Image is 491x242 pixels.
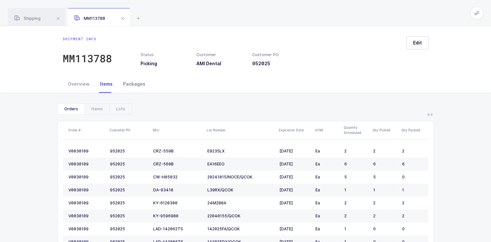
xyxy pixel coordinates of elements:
div: Customer PO [109,127,149,133]
div: 5 [344,175,368,180]
div: Customer PO [252,52,300,58]
h3: Picking [141,60,189,67]
div: 24M288A [207,200,274,206]
div: 2 [373,213,397,219]
div: Items [85,104,109,114]
div: 1 [344,226,368,232]
div: Items [95,75,118,93]
div: 1 [344,188,368,193]
div: [DATE] [279,149,310,154]
div: 2 [344,200,368,206]
div: 6 [373,162,397,167]
div: 952025 [110,226,148,232]
div: 20241015/NOCE/QCOK [207,175,274,180]
div: Order # [68,127,105,133]
div: 952025 [110,162,148,167]
span: Shipping [14,16,41,21]
div: 6 [402,162,423,167]
div: 0 [402,175,423,180]
div: 6 [344,162,368,167]
div: V0030109 [68,188,105,193]
div: V0030109 [68,149,105,154]
div: L39RX/QCOK [207,188,274,193]
button: Edit [406,36,429,49]
div: 142025FA/QCOK [207,226,274,232]
div: CW-H05032 [153,175,202,180]
div: Ea [315,200,339,206]
div: 2 [402,149,423,154]
div: [DATE] [279,188,310,193]
div: [DATE] [279,200,310,206]
div: KY-9596980 [153,213,202,219]
div: Ea [315,175,339,180]
h3: AMI Dental [196,60,244,67]
div: Qty Packed [401,127,426,133]
div: 1 [402,188,423,193]
div: 2 [373,149,397,154]
div: [DATE] [279,226,310,232]
div: [DATE] [279,162,310,167]
div: 2 [402,213,423,219]
div: Ea [315,149,339,154]
div: Orders [58,104,85,114]
div: Qty Picked [373,127,398,133]
div: Lots [109,104,132,114]
div: 2 [344,213,368,219]
div: Ea [315,188,339,193]
span: MM113788 [74,16,105,21]
div: V0030109 [68,226,105,232]
div: [DATE] [279,175,310,180]
div: UOM [315,127,340,133]
div: 0 [373,226,397,232]
div: 1 [373,188,397,193]
div: V0030109 [68,175,105,180]
div: CRZ-559B [153,149,202,154]
div: Lot Number [207,127,275,133]
div: KY-6120300 [153,200,202,206]
div: Customer [196,52,244,58]
div: Status [141,52,189,58]
div: CRZ-560B [153,162,202,167]
div: Ea [315,213,339,219]
div: 2 [402,200,423,206]
div: 2 [373,200,397,206]
div: EA16EEO [207,162,274,167]
div: Quantity Scheduled [344,125,369,135]
div: Expiration Date [279,127,311,133]
div: 22040155/QCOK [207,213,274,219]
div: V0030109 [68,200,105,206]
div: Ea [315,162,339,167]
div: E923SLX [207,149,274,154]
div: SKU [153,127,203,133]
h3: 952025 [252,60,300,67]
div: DA-93410 [153,188,202,193]
div: 952025 [110,175,148,180]
span: Edit [413,40,422,46]
div: 952025 [110,188,148,193]
div: 0 [402,226,423,232]
div: Ea [315,226,339,232]
div: 952025 [110,149,148,154]
div: V0030109 [68,162,105,167]
div: 952025 [110,213,148,219]
div: 952025 [110,200,148,206]
div: Packages [118,75,151,93]
div: 2 [344,149,368,154]
div: Overview [63,75,95,93]
div: Shipment info [63,36,112,42]
div: 5 [373,175,397,180]
div: V0030109 [68,213,105,219]
div: LAD-142062TS [153,226,202,232]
